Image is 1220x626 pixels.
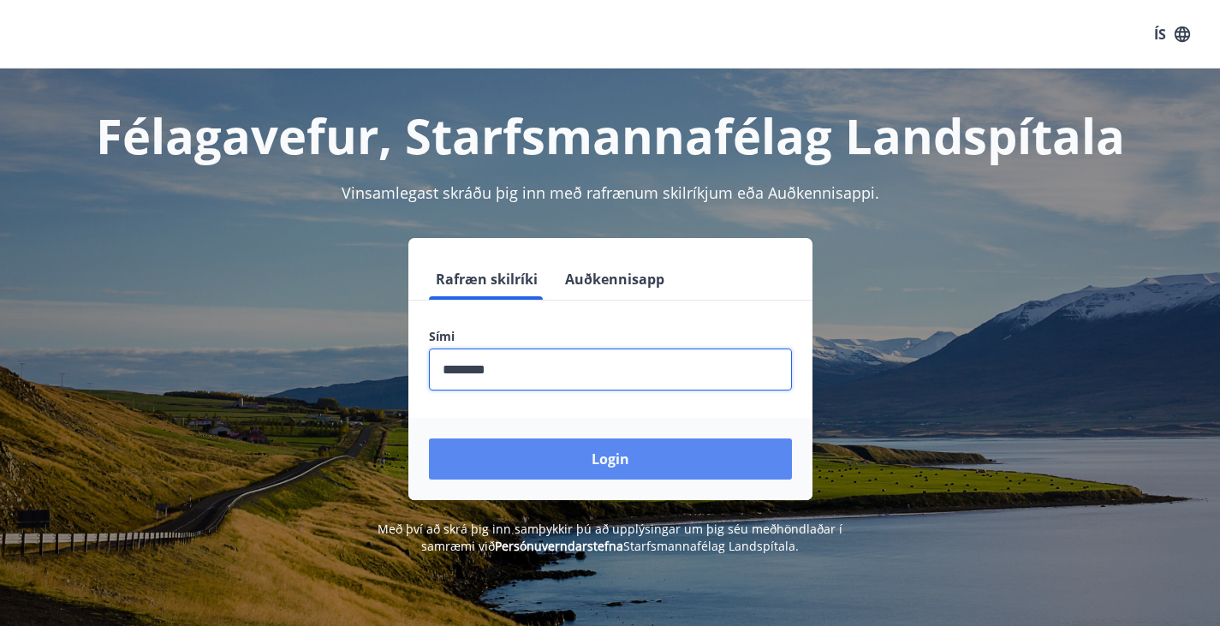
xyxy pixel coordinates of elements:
label: Sími [429,328,792,345]
a: Persónuverndarstefna [495,538,623,554]
span: Vinsamlegast skráðu þig inn með rafrænum skilríkjum eða Auðkennisappi. [342,182,879,203]
button: ÍS [1145,19,1199,50]
span: Með því að skrá þig inn samþykkir þú að upplýsingar um þig séu meðhöndlaðar í samræmi við Starfsm... [378,521,842,554]
button: Auðkennisapp [558,259,671,300]
h1: Félagavefur, Starfsmannafélag Landspítala [21,103,1199,168]
button: Login [429,438,792,480]
button: Rafræn skilríki [429,259,545,300]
